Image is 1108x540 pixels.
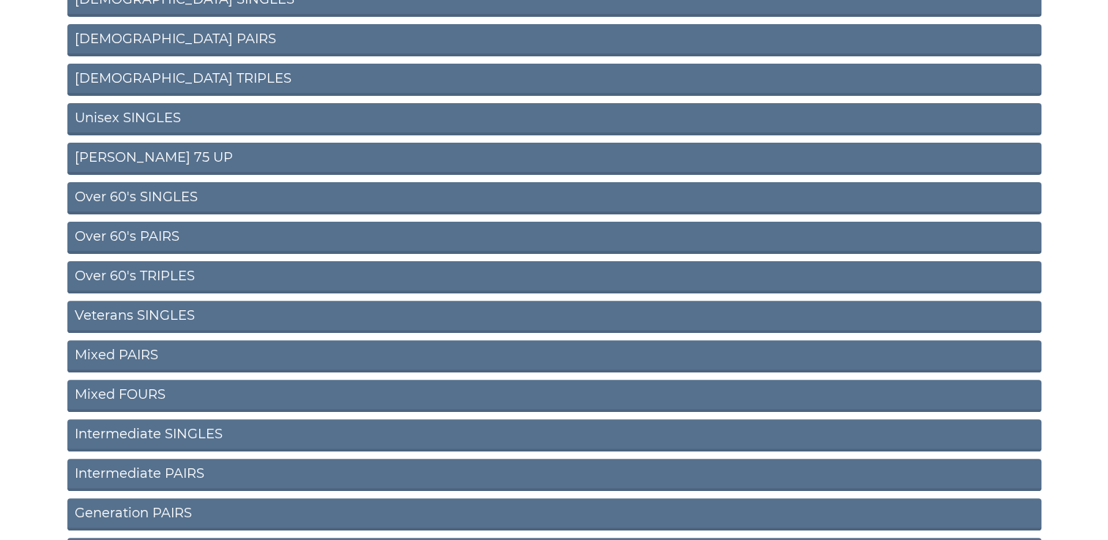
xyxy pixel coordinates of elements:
a: Over 60's TRIPLES [67,261,1041,293]
a: Intermediate SINGLES [67,419,1041,451]
a: Mixed FOURS [67,380,1041,412]
a: [PERSON_NAME] 75 UP [67,143,1041,175]
a: Generation PAIRS [67,498,1041,530]
a: Intermediate PAIRS [67,459,1041,491]
a: [DEMOGRAPHIC_DATA] TRIPLES [67,64,1041,96]
a: Unisex SINGLES [67,103,1041,135]
a: Over 60's PAIRS [67,222,1041,254]
a: Mixed PAIRS [67,340,1041,372]
a: Veterans SINGLES [67,301,1041,333]
a: Over 60's SINGLES [67,182,1041,214]
a: [DEMOGRAPHIC_DATA] PAIRS [67,24,1041,56]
